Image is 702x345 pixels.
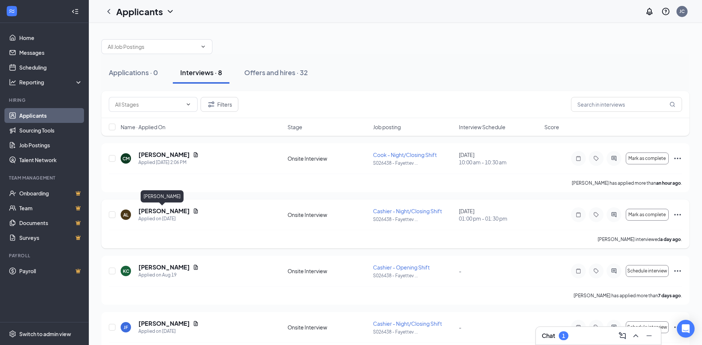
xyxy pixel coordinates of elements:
[373,123,401,131] span: Job posting
[658,293,681,298] b: 7 days ago
[574,292,682,299] p: [PERSON_NAME] has applied more than .
[138,328,199,335] div: Applied on [DATE]
[288,155,369,162] div: Onsite Interview
[661,7,670,16] svg: QuestionInfo
[19,330,71,338] div: Switch to admin view
[207,100,216,109] svg: Filter
[544,123,559,131] span: Score
[180,68,222,77] div: Interviews · 8
[9,78,16,86] svg: Analysis
[677,320,695,338] div: Open Intercom Messenger
[673,154,682,163] svg: Ellipses
[574,324,583,330] svg: Note
[592,268,601,274] svg: Tag
[609,324,618,330] svg: ActiveChat
[138,215,199,222] div: Applied on [DATE]
[138,271,199,279] div: Applied on Aug 19
[656,180,681,186] b: an hour ago
[19,153,83,167] a: Talent Network
[19,230,83,245] a: SurveysCrown
[109,68,158,77] div: Applications · 0
[201,97,238,112] button: Filter Filters
[19,264,83,278] a: PayrollCrown
[618,331,627,340] svg: ComposeMessage
[138,263,190,271] h5: [PERSON_NAME]
[574,212,583,218] svg: Note
[645,7,654,16] svg: Notifications
[138,207,190,215] h5: [PERSON_NAME]
[459,268,461,274] span: -
[673,210,682,219] svg: Ellipses
[373,264,430,271] span: Cashier - Opening Shift
[288,267,369,275] div: Onsite Interview
[19,30,83,45] a: Home
[627,268,667,274] span: Schedule interview
[9,97,81,103] div: Hiring
[244,68,308,77] div: Offers and hires · 32
[459,123,505,131] span: Interview Schedule
[373,216,454,222] p: S026438 - Fayettev ...
[630,330,642,342] button: ChevronUp
[123,212,128,218] div: AL
[592,155,601,161] svg: Tag
[8,7,16,15] svg: WorkstreamLogo
[288,211,369,218] div: Onsite Interview
[288,123,302,131] span: Stage
[124,324,128,331] div: JF
[115,100,182,108] input: All Stages
[626,153,669,164] button: Mark as complete
[138,159,199,166] div: Applied [DATE] 2:06 PM
[562,333,565,339] div: 1
[138,319,190,328] h5: [PERSON_NAME]
[193,321,199,326] svg: Document
[19,60,83,75] a: Scheduling
[459,324,461,331] span: -
[626,209,669,221] button: Mark as complete
[19,123,83,138] a: Sourcing Tools
[373,160,454,166] p: S026438 - Fayettev ...
[141,190,184,202] div: [PERSON_NAME]
[643,330,655,342] button: Minimize
[626,321,669,333] button: Schedule interview
[631,331,640,340] svg: ChevronUp
[19,108,83,123] a: Applicants
[9,175,81,181] div: Team Management
[9,252,81,259] div: Payroll
[19,201,83,215] a: TeamCrown
[628,156,666,161] span: Mark as complete
[104,7,113,16] svg: ChevronLeft
[373,320,442,327] span: Cashier - Night/Closing Shift
[373,208,442,214] span: Cashier - Night/Closing Shift
[626,265,669,277] button: Schedule interview
[19,138,83,153] a: Job Postings
[116,5,163,18] h1: Applicants
[574,268,583,274] svg: Note
[373,272,454,279] p: S026438 - Fayettev ...
[592,324,601,330] svg: Tag
[542,332,555,340] h3: Chat
[193,264,199,270] svg: Document
[200,44,206,50] svg: ChevronDown
[166,7,175,16] svg: ChevronDown
[459,207,540,222] div: [DATE]
[592,212,601,218] svg: Tag
[673,323,682,332] svg: Ellipses
[373,329,454,335] p: S026438 - Fayettev ...
[121,123,165,131] span: Name · Applied On
[669,101,675,107] svg: MagnifyingGlass
[288,324,369,331] div: Onsite Interview
[123,268,129,274] div: KC
[19,45,83,60] a: Messages
[679,8,685,14] div: JC
[598,236,682,242] p: [PERSON_NAME] interviewed .
[19,78,83,86] div: Reporting
[645,331,654,340] svg: Minimize
[185,101,191,107] svg: ChevronDown
[459,215,540,222] span: 01:00 pm - 01:30 pm
[459,151,540,166] div: [DATE]
[9,330,16,338] svg: Settings
[138,151,190,159] h5: [PERSON_NAME]
[627,325,667,330] span: Schedule interview
[617,330,628,342] button: ComposeMessage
